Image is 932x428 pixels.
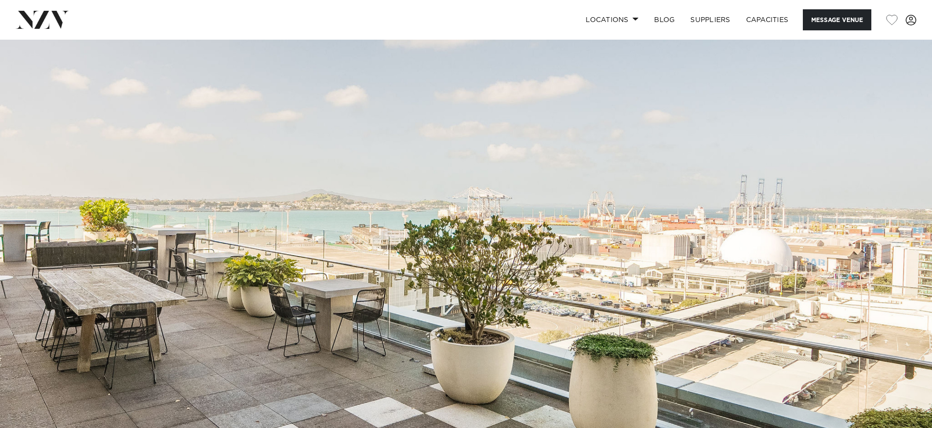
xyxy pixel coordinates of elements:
[646,9,682,30] a: BLOG
[738,9,796,30] a: Capacities
[803,9,871,30] button: Message Venue
[682,9,738,30] a: SUPPLIERS
[578,9,646,30] a: Locations
[16,11,69,28] img: nzv-logo.png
